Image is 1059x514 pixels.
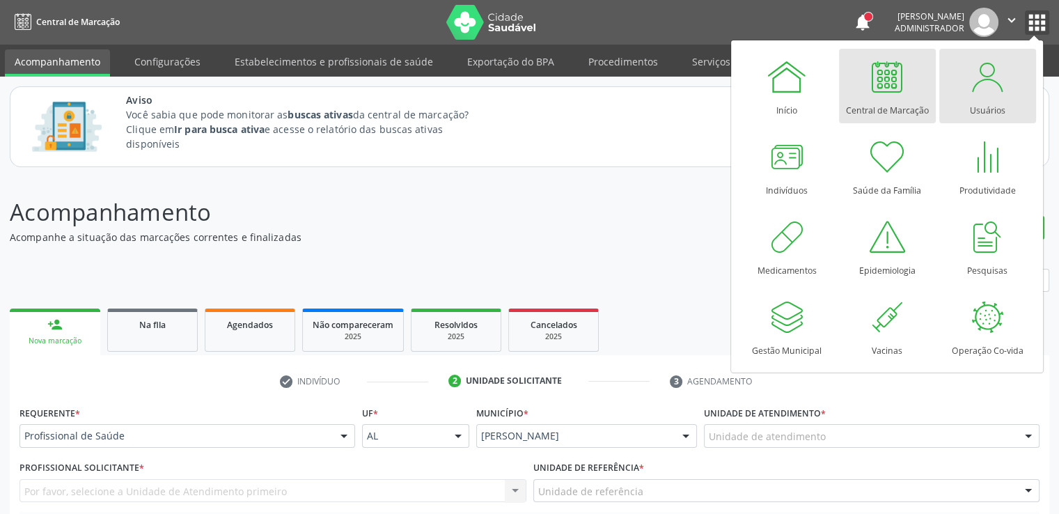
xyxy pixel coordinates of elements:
a: Pesquisas [939,209,1036,283]
span: Resolvidos [434,319,478,331]
button: apps [1025,10,1049,35]
span: AL [367,429,441,443]
a: Vacinas [839,289,936,364]
a: Usuários [939,49,1036,123]
span: Aviso [126,93,494,107]
a: Saúde da Família [839,129,936,203]
strong: buscas ativas [288,108,352,121]
label: Município [476,403,528,424]
label: Profissional Solicitante [19,458,144,479]
a: Indivíduos [739,129,836,203]
a: Medicamentos [739,209,836,283]
strong: Ir para busca ativa [174,123,265,136]
span: Unidade de atendimento [709,429,826,444]
div: 2025 [313,332,393,342]
div: [PERSON_NAME] [895,10,964,22]
span: Não compareceram [313,319,393,331]
a: Início [739,49,836,123]
a: Operação Co-vida [939,289,1036,364]
a: Serviços ofertados [682,49,787,74]
a: Central de Marcação [839,49,936,123]
div: 2 [448,375,461,387]
span: Cancelados [531,319,577,331]
button: notifications [853,13,872,32]
img: Imagem de CalloutCard [27,95,107,158]
label: Unidade de atendimento [704,403,826,424]
span: Agendados [227,319,273,331]
a: Gestão Municipal [739,289,836,364]
span: Central de Marcação [36,16,120,28]
p: Você sabia que pode monitorar as da central de marcação? Clique em e acesse o relatório das busca... [126,107,494,151]
p: Acompanhe a situação das marcações correntes e finalizadas [10,230,737,244]
div: person_add [47,317,63,332]
img: img [969,8,998,37]
span: [PERSON_NAME] [481,429,669,443]
div: Unidade solicitante [466,375,562,387]
a: Estabelecimentos e profissionais de saúde [225,49,443,74]
span: Na fila [139,319,166,331]
a: Epidemiologia [839,209,936,283]
i:  [1004,13,1019,28]
span: Profissional de Saúde [24,429,327,443]
span: Administrador [895,22,964,34]
button:  [998,8,1025,37]
div: 2025 [421,332,491,342]
a: Exportação do BPA [457,49,564,74]
div: 2025 [519,332,588,342]
span: Unidade de referência [538,484,643,499]
div: Nova marcação [19,336,91,346]
p: Acompanhamento [10,195,737,230]
label: Unidade de referência [533,458,644,479]
a: Configurações [125,49,210,74]
a: Produtividade [939,129,1036,203]
label: Requerente [19,403,80,424]
a: Acompanhamento [5,49,110,77]
a: Procedimentos [579,49,668,74]
label: UF [362,403,378,424]
a: Central de Marcação [10,10,120,33]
